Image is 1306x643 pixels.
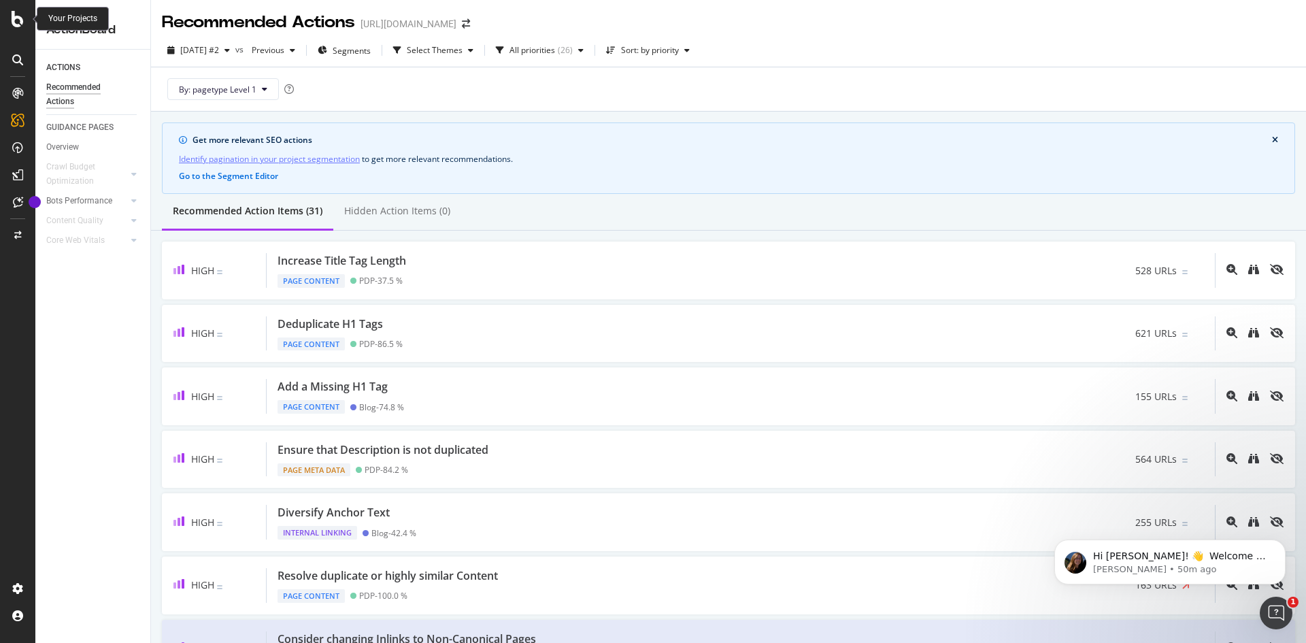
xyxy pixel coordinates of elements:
[191,390,214,403] span: High
[46,61,141,75] a: ACTIONS
[59,52,235,65] p: Message from Laura, sent 50m ago
[46,120,114,135] div: GUIDANCE PAGES
[217,270,222,274] img: Equal
[509,46,555,54] div: All priorities
[361,17,456,31] div: [URL][DOMAIN_NAME]
[246,39,301,61] button: Previous
[359,276,403,286] div: PDP - 37.5 %
[1182,459,1188,463] img: Equal
[180,44,219,56] span: 2025 Oct. 1st #2
[179,171,278,181] button: Go to the Segment Editor
[359,339,403,349] div: PDP - 86.5 %
[359,591,407,601] div: PDP - 100.0 %
[1248,454,1259,465] a: binoculars
[235,44,246,55] span: vs
[558,46,573,54] div: ( 26 )
[46,214,103,228] div: Content Quality
[191,452,214,465] span: High
[191,264,214,277] span: High
[407,46,463,54] div: Select Themes
[601,39,695,61] button: Sort: by priority
[1182,333,1188,337] img: Equal
[388,39,479,61] button: Select Themes
[46,61,80,75] div: ACTIONS
[278,337,345,351] div: Page Content
[1135,327,1177,340] span: 621 URLs
[192,134,1272,146] div: Get more relevant SEO actions
[167,78,279,100] button: By: pagetype Level 1
[278,589,345,603] div: Page Content
[1226,453,1237,464] div: magnifying-glass-plus
[1182,270,1188,274] img: Equal
[278,316,383,332] div: Deduplicate H1 Tags
[344,204,450,218] div: Hidden Action Items (0)
[1226,264,1237,275] div: magnifying-glass-plus
[46,214,127,228] a: Content Quality
[1226,391,1237,401] div: magnifying-glass-plus
[217,585,222,589] img: Equal
[359,402,404,412] div: Blog - 74.8 %
[46,233,105,248] div: Core Web Vitals
[59,39,235,118] span: Hi [PERSON_NAME]! 👋 Welcome to Botify chat support! Have a question? Reply to this message and ou...
[46,120,141,135] a: GUIDANCE PAGES
[1135,452,1177,466] span: 564 URLs
[490,39,589,61] button: All priorities(26)
[162,122,1295,194] div: info banner
[46,80,128,109] div: Recommended Actions
[1248,328,1259,340] a: binoculars
[1270,453,1284,464] div: eye-slash
[217,522,222,526] img: Equal
[278,379,388,395] div: Add a Missing H1 Tag
[1248,453,1259,464] div: binoculars
[1182,396,1188,400] img: Equal
[1135,264,1177,278] span: 528 URLs
[162,39,235,61] button: [DATE] #2
[48,13,97,24] div: Your Projects
[1248,264,1259,275] div: binoculars
[46,233,127,248] a: Core Web Vitals
[29,196,41,208] div: Tooltip anchor
[333,45,371,56] span: Segments
[173,204,322,218] div: Recommended Action Items (31)
[1288,597,1299,608] span: 1
[46,194,112,208] div: Bots Performance
[1034,511,1306,606] iframe: Intercom notifications message
[1248,265,1259,276] a: binoculars
[621,46,679,54] div: Sort: by priority
[46,194,127,208] a: Bots Performance
[278,442,488,458] div: Ensure that Description is not duplicated
[217,459,222,463] img: Equal
[1248,391,1259,403] a: binoculars
[191,516,214,529] span: High
[365,465,408,475] div: PDP - 84.2 %
[46,80,141,109] a: Recommended Actions
[1270,264,1284,275] div: eye-slash
[1226,327,1237,338] div: magnifying-glass-plus
[191,578,214,591] span: High
[217,396,222,400] img: Equal
[1135,390,1177,403] span: 155 URLs
[46,140,79,154] div: Overview
[278,526,357,540] div: Internal Linking
[278,400,345,414] div: Page Content
[46,160,127,188] a: Crawl Budget Optimization
[312,39,376,61] button: Segments
[1248,327,1259,338] div: binoculars
[217,333,222,337] img: Equal
[179,84,256,95] span: By: pagetype Level 1
[179,152,360,166] a: Identify pagination in your project segmentation
[278,568,498,584] div: Resolve duplicate or highly similar Content
[46,160,118,188] div: Crawl Budget Optimization
[278,463,350,477] div: Page Meta Data
[162,11,355,34] div: Recommended Actions
[278,505,390,521] div: Diversify Anchor Text
[1269,133,1282,148] button: close banner
[462,19,470,29] div: arrow-right-arrow-left
[1248,391,1259,401] div: binoculars
[1270,391,1284,401] div: eye-slash
[278,274,345,288] div: Page Content
[278,253,406,269] div: Increase Title Tag Length
[1260,597,1292,629] iframe: Intercom live chat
